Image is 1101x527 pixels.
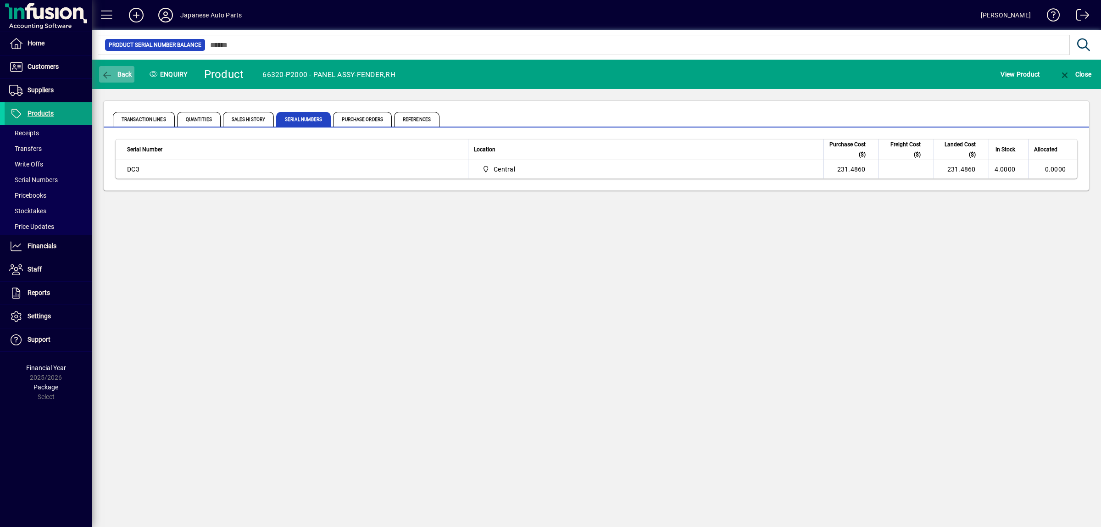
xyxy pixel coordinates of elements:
span: Purchase Cost ($) [829,139,866,160]
span: Purchase Orders [333,112,392,127]
a: Suppliers [5,79,92,102]
a: Settings [5,305,92,328]
span: Central [494,165,515,174]
td: 231.4860 [934,160,989,178]
a: Serial Numbers [5,172,92,188]
button: Back [99,66,134,83]
div: Enquiry [142,67,197,82]
div: Serial Number [127,144,462,155]
button: Profile [151,7,180,23]
span: Transaction Lines [113,112,175,127]
span: Serial Numbers [276,112,331,127]
a: Customers [5,55,92,78]
span: Transfers [9,145,42,152]
span: Package [33,383,58,391]
span: Freight Cost ($) [884,139,921,160]
a: Support [5,328,92,351]
span: Sales History [223,112,274,127]
a: Logout [1069,2,1090,32]
span: Staff [28,266,42,273]
a: Transfers [5,141,92,156]
button: View Product [998,66,1042,83]
span: Financial Year [26,364,66,372]
span: View Product [1001,67,1040,82]
span: Serial Numbers [9,176,58,183]
span: In Stock [995,144,1015,155]
span: Price Updates [9,223,54,230]
div: In Stock [995,144,1024,155]
span: Landed Cost ($) [940,139,976,160]
span: Products [28,110,54,117]
app-page-header-button: Close enquiry [1050,66,1101,83]
a: Receipts [5,125,92,141]
div: [PERSON_NAME] [981,8,1031,22]
span: Write Offs [9,161,43,168]
span: Close [1059,71,1091,78]
div: Freight Cost ($) [884,139,929,160]
span: Receipts [9,129,39,137]
a: Financials [5,235,92,258]
button: Add [122,7,151,23]
span: Back [101,71,132,78]
button: Close [1057,66,1094,83]
a: Knowledge Base [1040,2,1060,32]
span: Stocktakes [9,207,46,215]
td: 0.0000 [1028,160,1077,178]
span: Quantities [177,112,221,127]
td: 4.0000 [989,160,1029,178]
span: Customers [28,63,59,70]
a: Reports [5,282,92,305]
td: 231.4860 [823,160,879,178]
app-page-header-button: Back [92,66,142,83]
span: Reports [28,289,50,296]
a: Staff [5,258,92,281]
span: Serial Number [127,144,162,155]
span: Pricebooks [9,192,46,199]
a: Home [5,32,92,55]
span: Location [474,144,495,155]
div: 66320-P2000 - PANEL ASSY-FENDER,RH [262,67,395,82]
span: Allocated [1034,144,1057,155]
a: Stocktakes [5,203,92,219]
a: Write Offs [5,156,92,172]
div: Location [474,144,818,155]
span: Central [478,164,813,175]
span: Home [28,39,44,47]
span: Financials [28,242,56,250]
div: Purchase Cost ($) [829,139,874,160]
a: Price Updates [5,219,92,234]
td: DC3 [116,160,468,178]
div: Landed Cost ($) [940,139,984,160]
span: Suppliers [28,86,54,94]
div: Product [204,67,244,82]
span: Settings [28,312,51,320]
span: Product Serial Number Balance [109,40,201,50]
div: Allocated [1034,144,1066,155]
span: References [394,112,439,127]
span: Support [28,336,50,343]
div: Japanese Auto Parts [180,8,242,22]
a: Pricebooks [5,188,92,203]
